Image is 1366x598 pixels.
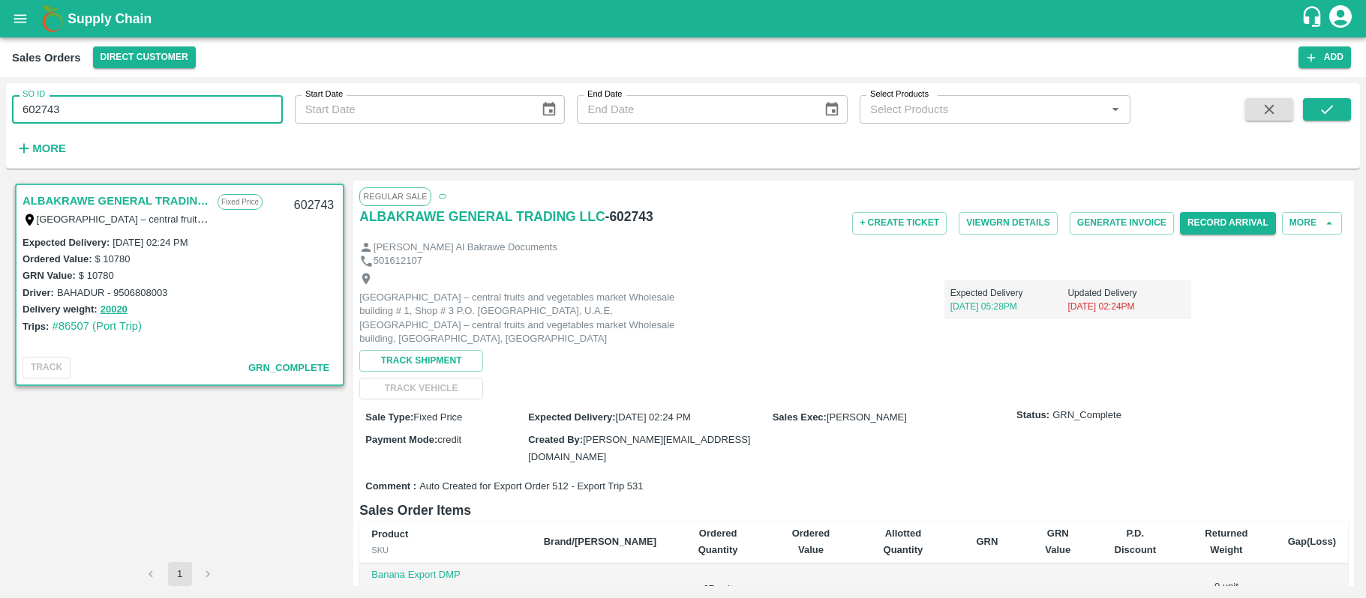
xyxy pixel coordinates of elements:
[1052,408,1121,423] span: GRN_Complete
[950,300,1068,313] p: [DATE] 05:28PM
[577,95,811,124] input: End Date
[977,536,998,547] b: GRN
[1327,3,1354,34] div: account of current user
[101,301,128,318] button: 20020
[1298,46,1351,68] button: Add
[168,562,192,586] button: page 1
[1288,536,1336,547] b: Gap(Loss)
[1067,286,1185,300] p: Updated Delivery
[365,411,413,423] label: Sale Type :
[528,434,583,445] label: Created By :
[698,528,738,555] b: Ordered Quantity
[23,253,92,265] label: Ordered Value:
[587,88,622,100] label: End Date
[950,286,1068,300] p: Expected Delivery
[137,562,223,586] nav: pagination navigation
[544,536,656,547] b: Brand/[PERSON_NAME]
[1067,300,1185,313] p: [DATE] 02:24PM
[37,213,1175,225] label: [GEOGRAPHIC_DATA] – central fruits and vegetables market Wholesale building # 1, Shop # 3 P.O. [G...
[359,350,483,372] button: Track Shipment
[365,480,416,494] label: Comment :
[959,212,1058,234] button: ViewGRN Details
[852,212,947,234] button: + Create Ticket
[792,528,830,555] b: Ordered Value
[52,320,142,332] a: #86507 (Port Trip)
[818,95,846,124] button: Choose date
[1045,528,1070,555] b: GRN Value
[285,188,343,223] div: 602743
[528,411,615,423] label: Expected Delivery :
[1180,212,1276,234] button: Record Arrival
[68,8,1301,29] a: Supply Chain
[12,136,70,161] button: More
[437,434,461,445] span: credit
[605,206,653,227] h6: - 602743
[79,270,114,281] label: $ 10780
[1106,100,1125,119] button: Open
[23,88,45,100] label: SO ID
[371,568,519,582] p: Banana Export DMP
[864,100,1101,119] input: Select Products
[827,411,907,423] span: [PERSON_NAME]
[23,237,110,248] label: Expected Delivery :
[359,206,605,227] a: ALBAKRAWE GENERAL TRADING LLC
[359,500,1348,521] h6: Sales Order Items
[365,434,437,445] label: Payment Mode :
[218,194,263,210] p: Fixed Price
[374,254,422,268] p: 501612107
[23,270,76,281] label: GRN Value:
[68,11,152,26] b: Supply Chain
[870,88,929,100] label: Select Products
[773,411,827,423] label: Sales Exec :
[305,88,343,100] label: Start Date
[23,191,210,211] a: ALBAKRAWE GENERAL TRADING LLC
[413,411,462,423] span: Fixed Price
[528,434,750,462] span: [PERSON_NAME][EMAIL_ADDRESS][DOMAIN_NAME]
[57,287,167,298] label: BAHADUR - 9506808003
[23,303,98,315] label: Delivery weight:
[419,480,643,494] span: Auto Created for Export Order 512 - Export Trip 531
[248,362,329,373] span: GRN_Complete
[371,543,519,557] div: SKU
[38,4,68,34] img: logo
[371,582,519,596] div: 4 Hand
[1115,528,1157,555] b: P.D. Discount
[3,1,38,36] button: open drawer
[535,95,563,124] button: Choose date
[1301,5,1327,32] div: customer-support
[23,321,49,332] label: Trips:
[23,287,54,298] label: Driver:
[1070,212,1174,234] button: Generate Invoice
[884,528,923,555] b: Allotted Quantity
[374,241,557,255] p: [PERSON_NAME] Al Bakrawe Documents
[359,187,431,205] span: Regular Sale
[113,237,188,248] label: [DATE] 02:24 PM
[32,142,66,154] strong: More
[12,95,283,124] input: Enter SO ID
[93,46,196,68] button: Select DC
[1205,528,1247,555] b: Returned Weight
[371,528,408,540] b: Product
[1016,408,1049,423] label: Status:
[616,411,691,423] span: [DATE] 02:24 PM
[1282,212,1342,234] button: More
[295,95,529,124] input: Start Date
[12,48,81,67] div: Sales Orders
[359,291,697,346] p: [GEOGRAPHIC_DATA] – central fruits and vegetables market Wholesale building # 1, Shop # 3 P.O. [G...
[95,253,130,265] label: $ 10780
